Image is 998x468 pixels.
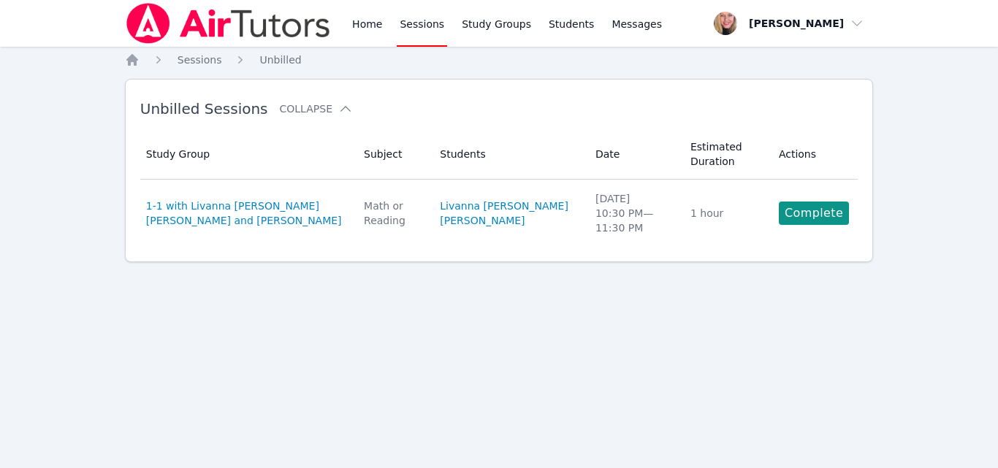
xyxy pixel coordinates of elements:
[587,129,682,180] th: Date
[595,191,673,235] div: [DATE] 10:30 PM — 11:30 PM
[140,180,858,247] tr: 1-1 with Livanna [PERSON_NAME] [PERSON_NAME] and [PERSON_NAME]Math or ReadingLivanna [PERSON_NAME...
[690,206,761,220] div: 1 hour
[140,100,268,118] span: Unbilled Sessions
[779,202,849,225] a: Complete
[178,53,222,67] a: Sessions
[682,129,770,180] th: Estimated Duration
[770,129,858,180] th: Actions
[440,199,578,228] a: Livanna [PERSON_NAME] [PERSON_NAME]
[125,53,874,67] nav: Breadcrumb
[125,3,332,44] img: Air Tutors
[178,54,222,66] span: Sessions
[259,53,301,67] a: Unbilled
[259,54,301,66] span: Unbilled
[146,199,346,228] a: 1-1 with Livanna [PERSON_NAME] [PERSON_NAME] and [PERSON_NAME]
[355,129,431,180] th: Subject
[140,129,355,180] th: Study Group
[280,101,353,116] button: Collapse
[364,199,422,228] div: Math or Reading
[612,17,662,31] span: Messages
[431,129,587,180] th: Students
